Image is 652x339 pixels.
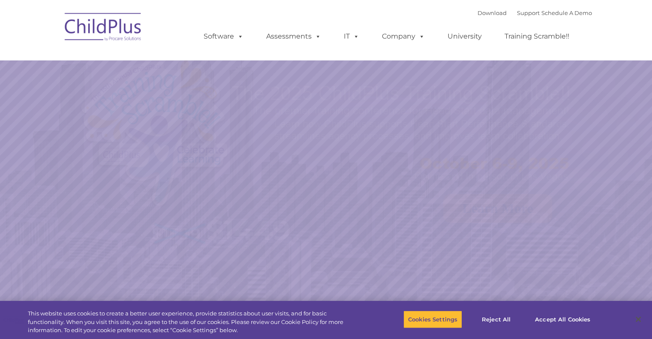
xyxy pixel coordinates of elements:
a: Company [373,28,433,45]
a: Download [478,9,507,16]
img: ChildPlus by Procare Solutions [60,7,146,50]
a: Learn More [443,194,552,223]
a: Assessments [258,28,330,45]
button: Cookies Settings [403,310,462,328]
div: This website uses cookies to create a better user experience, provide statistics about user visit... [28,309,359,335]
a: Software [195,28,252,45]
a: University [439,28,490,45]
font: | [478,9,592,16]
a: Support [517,9,540,16]
a: IT [335,28,368,45]
a: Training Scramble!! [496,28,578,45]
span: Last name [119,57,145,63]
button: Close [629,310,648,329]
button: Accept All Cookies [530,310,595,328]
a: Schedule A Demo [541,9,592,16]
button: Reject All [469,310,523,328]
span: Phone number [119,92,156,98]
